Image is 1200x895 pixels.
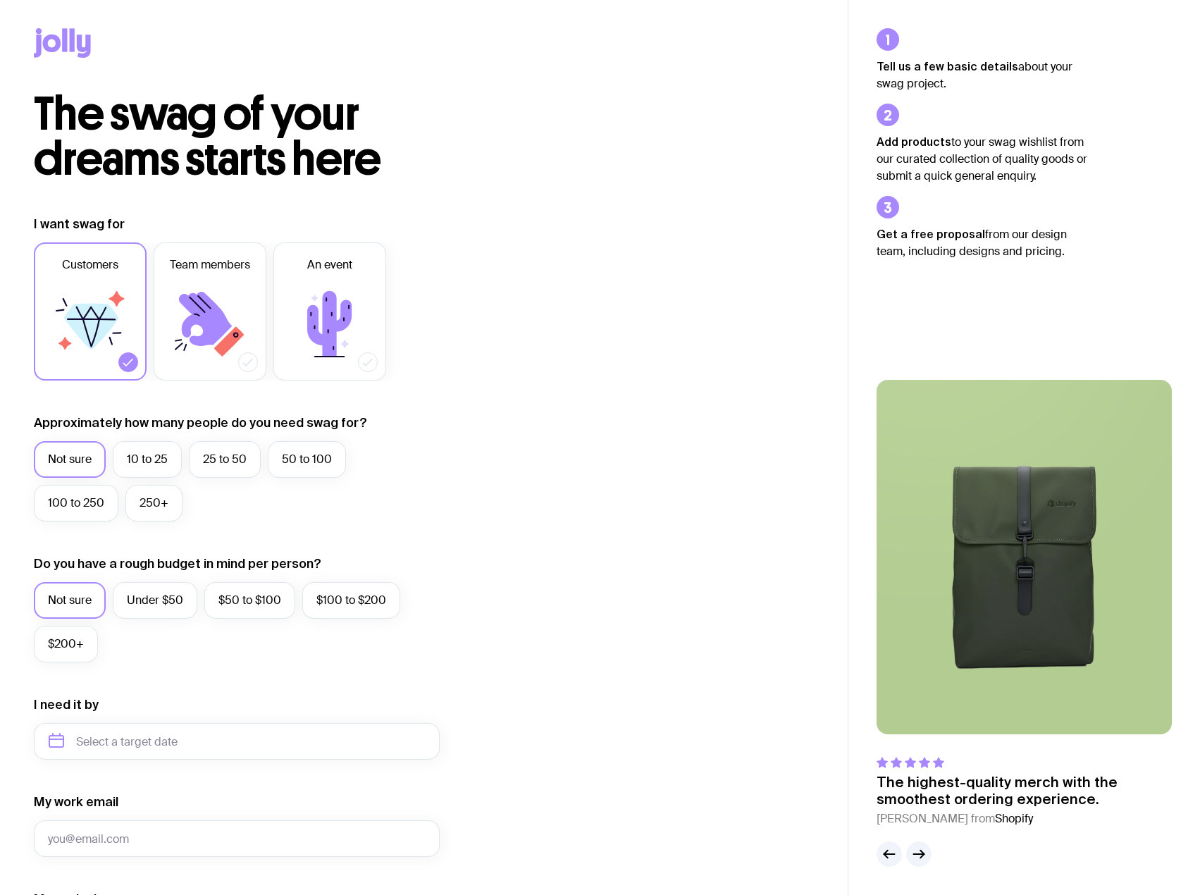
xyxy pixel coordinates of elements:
[189,441,261,478] label: 25 to 50
[34,555,321,572] label: Do you have a rough budget in mind per person?
[34,441,106,478] label: Not sure
[34,582,106,619] label: Not sure
[34,696,99,713] label: I need it by
[877,60,1018,73] strong: Tell us a few basic details
[113,582,197,619] label: Under $50
[877,810,1172,827] cite: [PERSON_NAME] from
[34,216,125,233] label: I want swag for
[877,133,1088,185] p: to your swag wishlist from our curated collection of quality goods or submit a quick general enqu...
[34,723,440,760] input: Select a target date
[34,414,367,431] label: Approximately how many people do you need swag for?
[170,257,250,273] span: Team members
[877,135,951,148] strong: Add products
[877,774,1172,808] p: The highest-quality merch with the smoothest ordering experience.
[62,257,118,273] span: Customers
[995,811,1033,826] span: Shopify
[302,582,400,619] label: $100 to $200
[34,794,118,810] label: My work email
[877,58,1088,92] p: about your swag project.
[34,626,98,662] label: $200+
[125,485,183,521] label: 250+
[877,226,1088,260] p: from our design team, including designs and pricing.
[307,257,352,273] span: An event
[34,86,381,187] span: The swag of your dreams starts here
[204,582,295,619] label: $50 to $100
[268,441,346,478] label: 50 to 100
[34,820,440,857] input: you@email.com
[34,485,118,521] label: 100 to 250
[113,441,182,478] label: 10 to 25
[877,228,985,240] strong: Get a free proposal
